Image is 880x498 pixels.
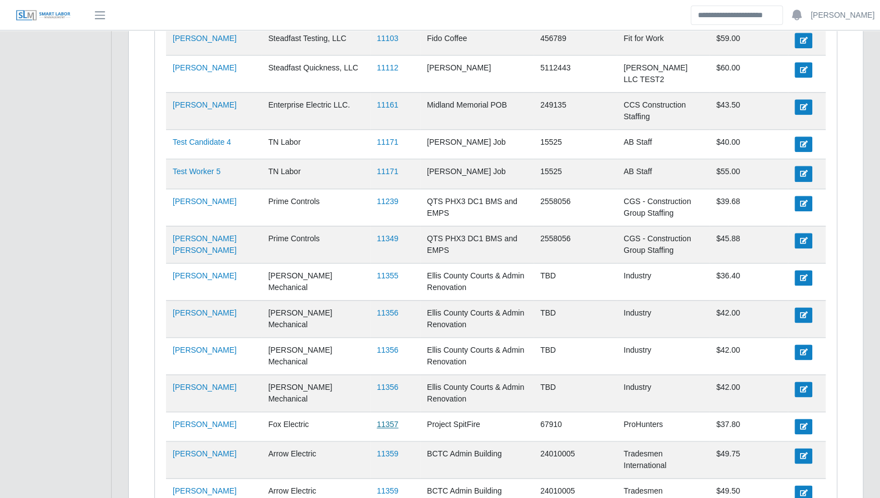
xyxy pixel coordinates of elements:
[534,441,617,479] td: 24010005
[262,26,370,55] td: Steadfast Testing, LLC
[420,263,534,300] td: Ellis County Courts & Admin Renovation
[420,159,534,189] td: [PERSON_NAME] Job
[617,374,710,411] td: Industry
[377,234,399,243] a: 11349
[710,337,788,374] td: $42.00
[617,55,710,92] td: [PERSON_NAME] LLC TEST2
[377,420,399,429] a: 11357
[173,138,231,146] a: Test Candidate 4
[534,159,617,189] td: 15525
[420,411,534,441] td: Project SpitFire
[534,26,617,55] td: 456789
[262,129,370,159] td: TN Labor
[710,55,788,92] td: $60.00
[173,449,237,458] a: [PERSON_NAME]
[710,441,788,479] td: $49.75
[617,441,710,479] td: Tradesmen International
[534,55,617,92] td: 5112443
[262,263,370,300] td: [PERSON_NAME] Mechanical
[534,129,617,159] td: 15525
[377,34,399,43] a: 11103
[710,129,788,159] td: $40.00
[420,337,534,374] td: Ellis County Courts & Admin Renovation
[617,189,710,226] td: CGS - Construction Group Staffing
[691,6,783,25] input: Search
[377,100,399,109] a: 11161
[377,345,399,354] a: 11356
[173,34,237,43] a: [PERSON_NAME]
[617,263,710,300] td: Industry
[420,374,534,411] td: Ellis County Courts & Admin Renovation
[262,92,370,129] td: Enterprise Electric LLC.
[377,167,399,176] a: 11171
[617,300,710,337] td: Industry
[173,167,220,176] a: Test Worker 5
[534,189,617,226] td: 2558056
[262,411,370,441] td: Fox Electric
[262,55,370,92] td: Steadfast Quickness, LLC
[710,411,788,441] td: $37.80
[377,271,399,280] a: 11355
[534,411,617,441] td: 67910
[262,226,370,263] td: Prime Controls
[262,337,370,374] td: [PERSON_NAME] Mechanical
[811,9,874,21] a: [PERSON_NAME]
[262,189,370,226] td: Prime Controls
[710,300,788,337] td: $42.00
[617,129,710,159] td: AB Staff
[377,308,399,317] a: 11356
[173,486,237,495] a: [PERSON_NAME]
[420,92,534,129] td: Midland Memorial POB
[420,55,534,92] td: [PERSON_NAME]
[534,226,617,263] td: 2558056
[420,26,534,55] td: Fido Coffee
[710,226,788,263] td: $45.88
[710,159,788,189] td: $55.00
[420,129,534,159] td: [PERSON_NAME] Job
[173,63,237,72] a: [PERSON_NAME]
[262,300,370,337] td: [PERSON_NAME] Mechanical
[534,337,617,374] td: TBD
[420,441,534,479] td: BCTC Admin Building
[710,26,788,55] td: $59.00
[617,226,710,263] td: CGS - Construction Group Staffing
[173,383,237,392] a: [PERSON_NAME]
[710,189,788,226] td: $39.68
[710,263,788,300] td: $36.40
[534,300,617,337] td: TBD
[173,197,237,206] a: [PERSON_NAME]
[173,100,237,109] a: [PERSON_NAME]
[173,420,237,429] a: [PERSON_NAME]
[617,92,710,129] td: CCS Construction Staffing
[617,159,710,189] td: AB Staff
[617,26,710,55] td: Fit for Work
[173,234,237,255] a: [PERSON_NAME] [PERSON_NAME]
[377,449,399,458] a: 11359
[173,271,237,280] a: [PERSON_NAME]
[377,197,399,206] a: 11239
[534,92,617,129] td: 249135
[262,374,370,411] td: [PERSON_NAME] Mechanical
[710,374,788,411] td: $42.00
[16,9,71,22] img: SLM Logo
[534,263,617,300] td: TBD
[377,63,399,72] a: 11112
[173,308,237,317] a: [PERSON_NAME]
[377,486,399,495] a: 11359
[420,300,534,337] td: Ellis County Courts & Admin Renovation
[420,226,534,263] td: QTS PHX3 DC1 BMS and EMPS
[617,337,710,374] td: Industry
[262,159,370,189] td: TN Labor
[377,383,399,392] a: 11356
[377,138,399,146] a: 11171
[420,189,534,226] td: QTS PHX3 DC1 BMS and EMPS
[534,374,617,411] td: TBD
[710,92,788,129] td: $43.50
[617,411,710,441] td: ProHunters
[173,345,237,354] a: [PERSON_NAME]
[262,441,370,479] td: Arrow Electric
